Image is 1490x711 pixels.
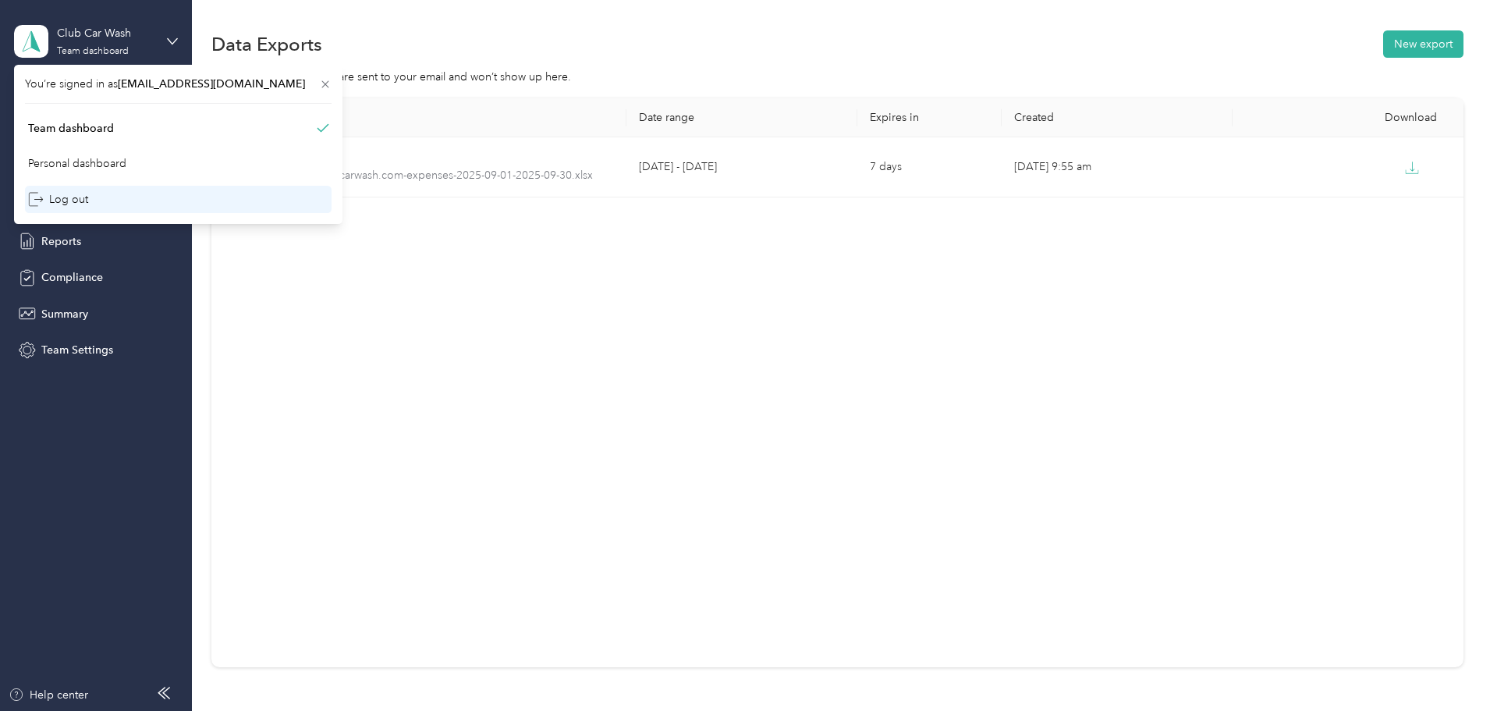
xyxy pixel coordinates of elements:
[1002,137,1233,197] td: [DATE] 9:55 am
[1245,111,1451,124] div: Download
[41,233,81,250] span: Reports
[282,150,614,167] div: Expenses
[28,120,114,137] div: Team dashboard
[57,47,129,56] div: Team dashboard
[28,191,88,208] div: Log out
[41,342,113,358] span: Team Settings
[211,69,1463,85] div: Downloads from Reports are sent to your email and won’t show up here.
[41,306,88,322] span: Summary
[626,137,857,197] td: [DATE] - [DATE]
[9,687,88,703] button: Help center
[1403,624,1490,711] iframe: Everlance-gr Chat Button Frame
[857,98,1002,137] th: Expires in
[1002,98,1233,137] th: Created
[41,269,103,286] span: Compliance
[118,77,305,91] span: [EMAIL_ADDRESS][DOMAIN_NAME]
[1383,30,1463,58] button: New export
[626,98,857,137] th: Date range
[269,98,626,137] th: Export type
[282,167,614,184] span: afickey-clubcarwash.com-expenses-2025-09-01-2025-09-30.xlsx
[28,155,126,172] div: Personal dashboard
[857,137,1002,197] td: 7 days
[57,25,154,41] div: Club Car Wash
[211,36,322,52] h1: Data Exports
[25,76,332,92] span: You’re signed in as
